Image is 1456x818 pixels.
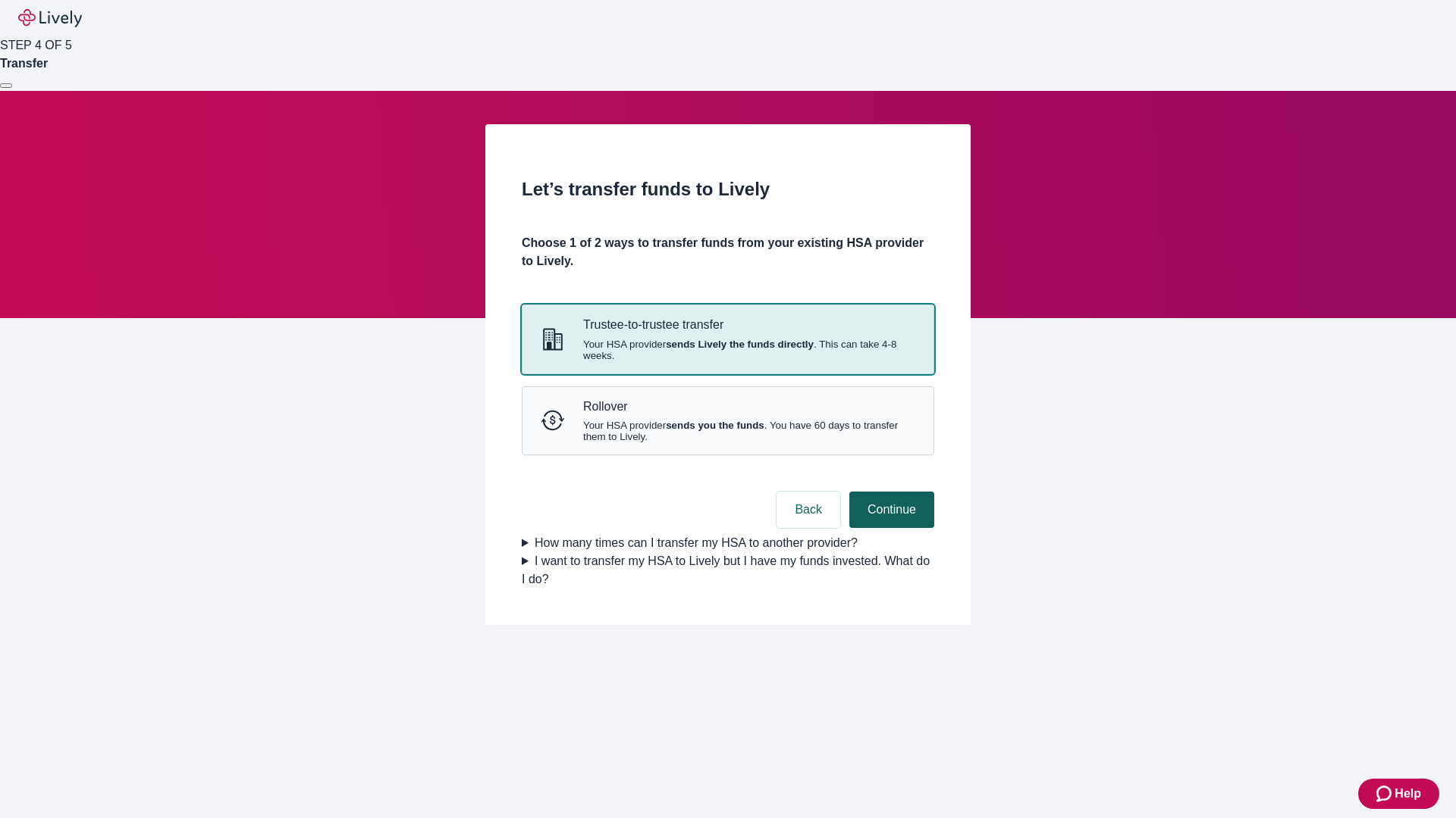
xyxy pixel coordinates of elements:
[583,317,915,332] p: Trustee-to-trustee transfer
[522,305,934,373] button: Trustee-to-trusteeTrustee-to-trustee transferYour HSA providersends Lively the funds directly. Th...
[522,552,934,589] summary: I want to transfer my HSA to Lively but I have my funds invested. What do I do?
[541,327,565,351] svg: Trustee-to-trustee
[849,492,934,528] button: Continue
[541,408,565,432] svg: Rollover
[1376,785,1395,803] svg: Zendesk support icon
[777,492,840,528] button: Back
[666,420,764,431] strong: sends you the funds
[1395,785,1421,803] span: Help
[583,399,915,414] p: Rollover
[522,387,934,454] button: RolloverRolloverYour HSA providersends you the funds. You have 60 days to transfer them to Lively.
[522,234,934,270] h4: Choose 1 of 2 ways to transfer funds from your existing HSA provider to Lively.
[666,339,814,350] strong: sends Lively the funds directly
[583,420,915,442] span: Your HSA provider . You have 60 days to transfer them to Lively.
[522,176,934,203] h2: Let’s transfer funds to Lively
[583,339,915,361] span: Your HSA provider . This can take 4-8 weeks.
[18,9,82,27] img: Lively
[522,534,934,552] summary: How many times can I transfer my HSA to another provider?
[1358,779,1439,809] button: Zendesk support iconHelp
